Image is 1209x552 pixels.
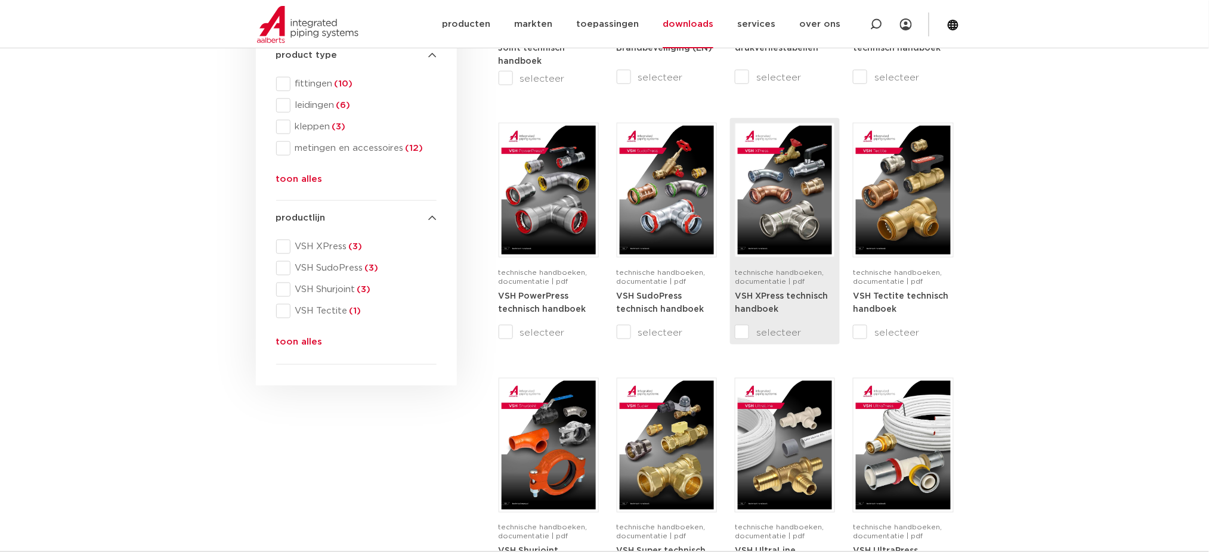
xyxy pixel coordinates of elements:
[853,291,948,314] a: VSH Tectite technisch handboek
[499,32,581,66] strong: VSH Shurjoint Ring Joint technisch handboek
[330,122,346,131] span: (3)
[276,211,437,225] h4: productlijn
[617,325,717,340] label: selecteer
[276,261,437,275] div: VSH SudoPress(3)
[290,241,437,253] span: VSH XPress
[738,126,832,255] img: VSH-XPress_A4TM_5008762_2025_4.1_NL-pdf.jpg
[620,126,714,255] img: VSH-SudoPress_A4TM_5001604-2023-3.0_NL-pdf.jpg
[856,381,950,510] img: VSH-UltraPress_A4TM_5008751_2025_3.0_NL-pdf.jpg
[502,126,596,255] img: VSH-PowerPress_A4TM_5008817_2024_3.1_NL-pdf.jpg
[290,142,437,154] span: metingen en accessoires
[853,269,942,285] span: technische handboeken, documentatie | pdf
[290,78,437,90] span: fittingen
[276,335,323,354] button: toon alles
[276,172,323,191] button: toon alles
[333,79,353,88] span: (10)
[617,291,704,314] a: VSH SudoPress technisch handboek
[290,284,437,296] span: VSH Shurjoint
[499,269,588,285] span: technische handboeken, documentatie | pdf
[735,70,835,85] label: selecteer
[276,77,437,91] div: fittingen(10)
[348,306,361,315] span: (1)
[276,141,437,156] div: metingen en accessoires(12)
[499,72,599,86] label: selecteer
[355,285,371,294] span: (3)
[276,48,437,63] h4: product type
[853,70,953,85] label: selecteer
[617,269,706,285] span: technische handboeken, documentatie | pdf
[276,240,437,254] div: VSH XPress(3)
[276,283,437,297] div: VSH Shurjoint(3)
[363,263,379,272] span: (3)
[499,291,586,314] a: VSH PowerPress technisch handboek
[404,144,423,153] span: (12)
[617,524,706,540] span: technische handboeken, documentatie | pdf
[853,325,953,340] label: selecteer
[620,381,714,510] img: VSH-Super_A4TM_5007411-2022-2.1_NL-1-pdf.jpg
[276,304,437,318] div: VSH Tectite(1)
[499,325,599,340] label: selecteer
[735,291,828,314] a: VSH XPress technisch handboek
[290,262,437,274] span: VSH SudoPress
[735,269,824,285] span: technische handboeken, documentatie | pdf
[290,121,437,133] span: kleppen
[617,70,717,85] label: selecteer
[853,524,942,540] span: technische handboeken, documentatie | pdf
[290,100,437,111] span: leidingen
[347,242,363,251] span: (3)
[502,381,596,510] img: VSH-Shurjoint_A4TM_5008731_2024_3.0_EN-pdf.jpg
[856,126,950,255] img: VSH-Tectite_A4TM_5009376-2024-2.0_NL-pdf.jpg
[290,305,437,317] span: VSH Tectite
[335,101,351,110] span: (6)
[276,98,437,113] div: leidingen(6)
[499,524,588,540] span: technische handboeken, documentatie | pdf
[738,381,832,510] img: VSH-UltraLine_A4TM_5010216_2022_1.0_NL-pdf.jpg
[276,120,437,134] div: kleppen(3)
[735,325,835,340] label: selecteer
[735,524,824,540] span: technische handboeken, documentatie | pdf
